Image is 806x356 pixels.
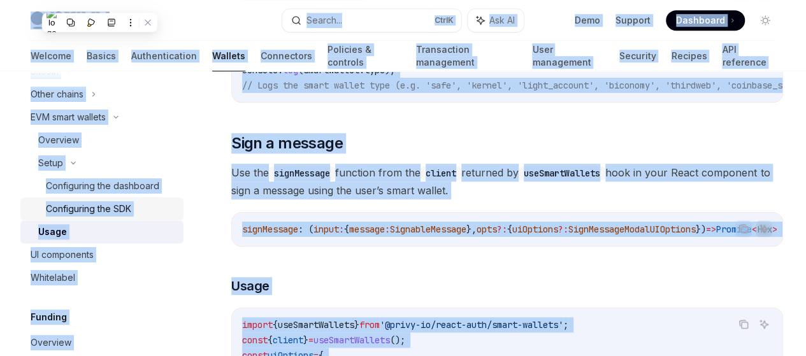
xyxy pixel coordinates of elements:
[390,334,405,346] span: ();
[327,41,401,71] a: Policies & controls
[212,41,245,71] a: Wallets
[385,224,390,235] span: :
[716,224,752,235] span: Promise
[231,164,783,199] span: Use the function from the returned by hook in your React component to sign a message using the us...
[231,277,270,295] span: Usage
[568,224,696,235] span: SignMessageModalUIOptions
[261,41,312,71] a: Connectors
[31,335,71,350] div: Overview
[20,220,184,243] a: Usage
[308,334,313,346] span: =
[306,13,342,28] div: Search...
[242,319,273,331] span: import
[466,224,477,235] span: },
[268,334,273,346] span: {
[273,334,303,346] span: client
[278,319,354,331] span: useSmartWallets
[38,155,63,171] div: Setup
[87,41,116,71] a: Basics
[20,129,184,152] a: Overview
[390,224,466,235] span: SignableMessage
[752,224,757,235] span: <
[231,133,343,153] span: Sign a message
[31,110,106,125] div: EVM smart wallets
[31,87,83,102] div: Other chains
[532,41,604,71] a: User management
[755,10,775,31] button: Toggle dark mode
[380,319,563,331] span: '@privy-io/react-auth/smart-wallets'
[497,224,507,235] span: ?:
[507,224,512,235] span: {
[435,15,454,25] span: Ctrl K
[671,41,707,71] a: Recipes
[31,270,75,285] div: Whitelabel
[722,41,775,71] a: API reference
[512,224,558,235] span: uiOptions
[344,224,349,235] span: {
[20,174,184,197] a: Configuring the dashboard
[20,266,184,289] a: Whitelabel
[38,132,79,148] div: Overview
[303,334,308,346] span: }
[282,9,461,32] button: Search...CtrlK
[772,224,777,235] span: >
[38,224,67,239] div: Usage
[666,10,745,31] a: Dashboard
[20,331,184,354] a: Overview
[558,224,568,235] span: ?:
[468,9,524,32] button: Ask AI
[339,224,344,235] span: :
[313,224,339,235] span: input
[273,319,278,331] span: {
[46,178,159,194] div: Configuring the dashboard
[31,11,110,29] img: light logo
[619,41,656,71] a: Security
[735,220,752,237] button: Copy the contents from the code block
[519,166,605,180] code: useSmartWallets
[354,319,359,331] span: }
[269,166,335,180] code: signMessage
[706,224,716,235] span: =>
[477,224,497,235] span: opts
[676,14,725,27] span: Dashboard
[416,41,517,71] a: Transaction management
[756,220,772,237] button: Ask AI
[31,310,67,325] h5: Funding
[20,197,184,220] a: Configuring the SDK
[421,166,461,180] code: client
[575,14,600,27] a: Demo
[489,14,515,27] span: Ask AI
[359,319,380,331] span: from
[298,224,313,235] span: : (
[46,201,131,217] div: Configuring the SDK
[735,316,752,332] button: Copy the contents from the code block
[131,41,197,71] a: Authentication
[349,224,385,235] span: message
[563,319,568,331] span: ;
[31,41,71,71] a: Welcome
[313,334,390,346] span: useSmartWallets
[756,316,772,332] button: Ask AI
[615,14,651,27] a: Support
[20,243,184,266] a: UI components
[242,224,298,235] span: signMessage
[242,334,268,346] span: const
[696,224,706,235] span: })
[31,247,94,262] div: UI components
